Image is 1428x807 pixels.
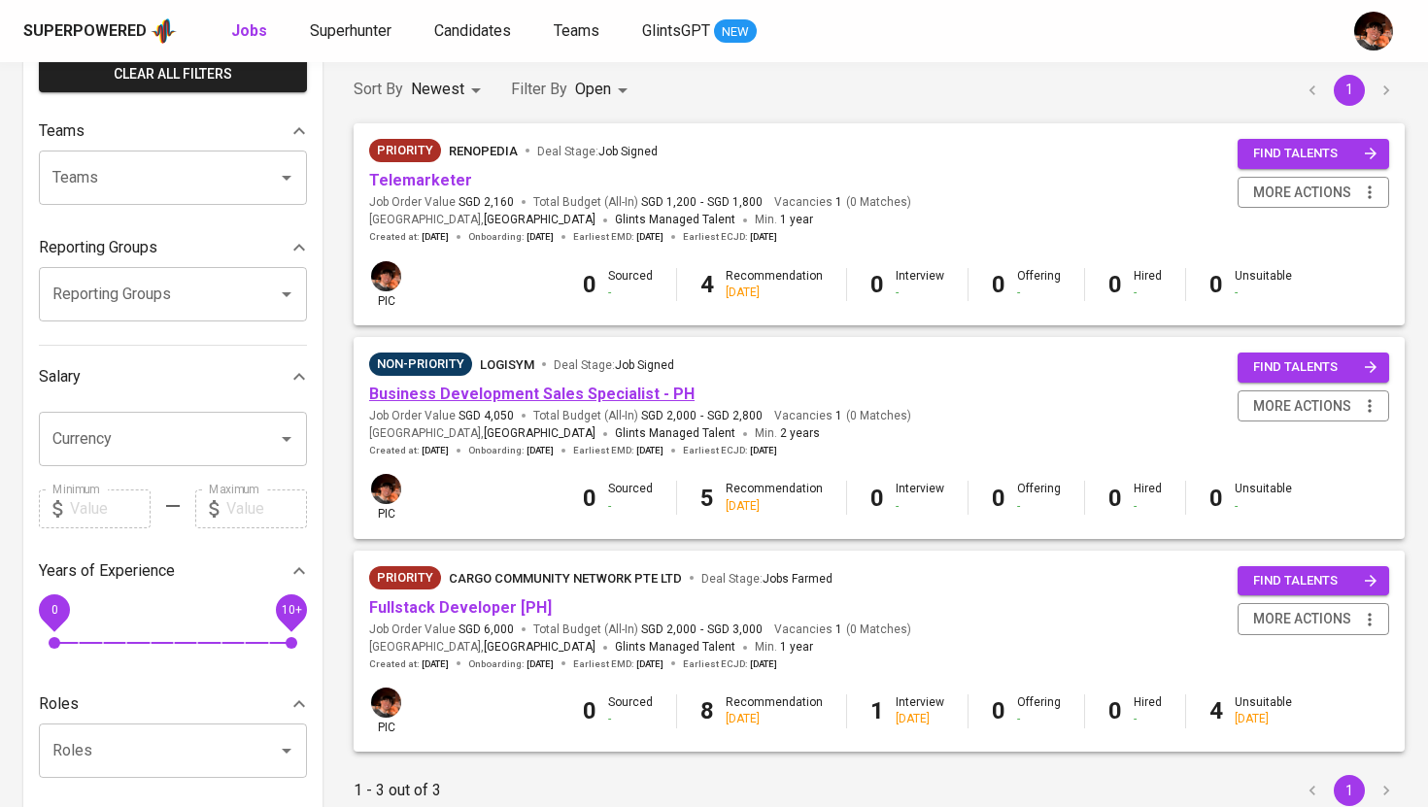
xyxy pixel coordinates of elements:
a: Superpoweredapp logo [23,17,177,46]
span: Earliest EMD : [573,444,663,457]
span: more actions [1253,181,1351,205]
span: Teams [554,21,599,40]
button: Open [273,737,300,764]
span: SGD 3,000 [707,622,763,638]
div: Unsuitable [1235,481,1292,514]
div: Open [575,72,634,108]
div: Teams [39,112,307,151]
span: [DATE] [636,230,663,244]
b: 0 [1108,271,1122,298]
span: [DATE] [750,444,777,457]
span: Total Budget (All-In) [533,622,763,638]
span: 1 [833,194,842,211]
nav: pagination navigation [1294,775,1405,806]
div: [DATE] [896,711,944,727]
span: renopedia [449,144,518,158]
b: 0 [583,697,596,724]
b: 4 [1209,697,1223,724]
span: Earliest ECJD : [683,444,777,457]
p: Roles [39,692,79,716]
div: Reporting Groups [39,228,307,267]
span: SGD 2,000 [641,622,697,638]
span: Deal Stage : [701,572,833,586]
span: Deal Stage : [554,358,674,372]
a: Candidates [434,19,515,44]
p: Teams [39,119,85,143]
b: 0 [1108,485,1122,512]
span: [GEOGRAPHIC_DATA] [484,424,595,444]
div: [DATE] [726,711,823,727]
b: 0 [992,697,1005,724]
span: Created at : [369,444,449,457]
span: - [700,622,703,638]
span: SGD 6,000 [459,622,514,638]
span: Created at : [369,657,449,671]
span: [DATE] [527,657,554,671]
span: Job Order Value [369,408,514,424]
span: Glints Managed Talent [615,213,735,226]
div: Recommendation [726,268,823,301]
div: - [1134,711,1162,727]
span: 1 year [780,213,813,226]
a: Fullstack Developer [PH] [369,598,552,617]
button: more actions [1238,603,1389,635]
span: Earliest ECJD : [683,230,777,244]
p: Salary [39,365,81,388]
span: find talents [1253,143,1377,165]
div: - [608,711,653,727]
div: Superpowered [23,20,147,43]
div: pic [369,472,403,522]
div: pic [369,686,403,736]
b: 0 [870,485,884,512]
input: Value [70,489,151,528]
button: Open [273,425,300,453]
div: - [608,498,653,515]
div: Hired [1134,268,1162,301]
span: cargo community network pte ltd [449,571,682,586]
span: SGD 2,000 [641,408,697,424]
img: diemas@glints.com [1354,12,1393,50]
span: Job Order Value [369,194,514,211]
span: Vacancies ( 0 Matches ) [774,408,911,424]
div: Offering [1017,481,1061,514]
span: Open [575,80,611,98]
span: 10+ [281,602,301,616]
div: Offering [1017,694,1061,727]
p: 1 - 3 out of 3 [354,779,441,802]
p: Filter By [511,78,567,101]
p: Sort By [354,78,403,101]
img: app logo [151,17,177,46]
span: Priority [369,141,441,160]
span: Candidates [434,21,511,40]
span: Created at : [369,230,449,244]
span: [DATE] [750,230,777,244]
span: find talents [1253,570,1377,592]
span: [DATE] [636,657,663,671]
span: 2 years [780,426,820,440]
button: find talents [1238,353,1389,383]
span: Job Signed [615,358,674,372]
a: Business Development Sales Specialist - PH [369,385,695,403]
span: LogiSYM [480,357,534,372]
span: Jobs Farmed [763,572,833,586]
span: NEW [714,22,757,42]
a: Superhunter [310,19,395,44]
nav: pagination navigation [1294,75,1405,106]
div: Unsuitable [1235,268,1292,301]
span: [GEOGRAPHIC_DATA] , [369,211,595,230]
div: Client Priority, More Profiles Required [369,566,441,589]
b: 0 [583,271,596,298]
a: GlintsGPT NEW [642,19,757,44]
span: [DATE] [527,444,554,457]
span: SGD 1,800 [707,194,763,211]
b: 0 [1209,485,1223,512]
span: Non-Priority [369,354,472,374]
div: Salary [39,357,307,396]
div: - [1017,711,1061,727]
span: 1 [833,408,842,424]
div: - [896,285,944,301]
span: Priority [369,568,441,588]
span: Onboarding : [468,230,554,244]
span: Glints Managed Talent [615,640,735,654]
span: 1 year [780,640,813,654]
